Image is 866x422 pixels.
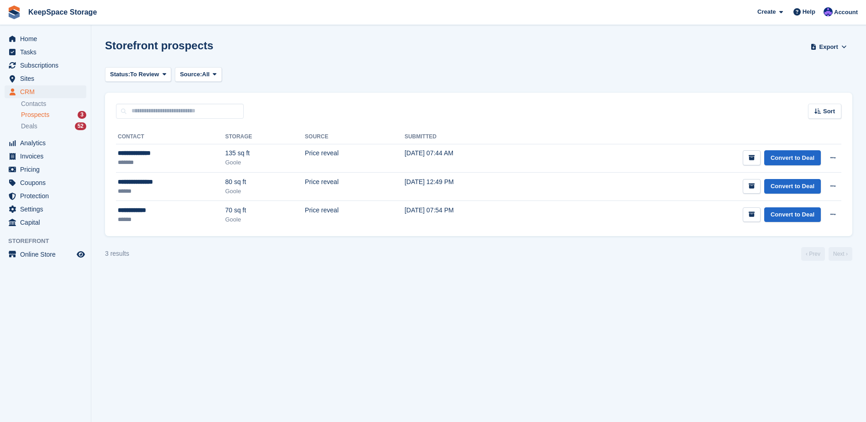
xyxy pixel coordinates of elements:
[5,203,86,216] a: menu
[21,111,49,119] span: Prospects
[20,203,75,216] span: Settings
[20,85,75,98] span: CRM
[305,130,404,144] th: Source
[7,5,21,19] img: stora-icon-8386f47178a22dfd0bd8f6a31ec36ba5ce8667c1dd55bd0f319d3a0aa187defe.svg
[5,163,86,176] a: menu
[801,247,825,261] a: Previous
[21,121,86,131] a: Deals 52
[757,7,776,16] span: Create
[20,248,75,261] span: Online Store
[225,130,305,144] th: Storage
[8,237,91,246] span: Storefront
[175,67,222,82] button: Source: All
[764,150,821,165] a: Convert to Deal
[20,163,75,176] span: Pricing
[25,5,100,20] a: KeepSpace Storage
[5,137,86,149] a: menu
[20,72,75,85] span: Sites
[110,70,130,79] span: Status:
[20,59,75,72] span: Subscriptions
[764,179,821,194] a: Convert to Deal
[20,216,75,229] span: Capital
[225,158,305,167] div: Goole
[225,206,305,215] div: 70 sq ft
[20,137,75,149] span: Analytics
[130,70,159,79] span: To Review
[5,150,86,163] a: menu
[5,248,86,261] a: menu
[105,249,129,258] div: 3 results
[5,190,86,202] a: menu
[21,100,86,108] a: Contacts
[225,215,305,224] div: Goole
[5,32,86,45] a: menu
[225,148,305,158] div: 135 sq ft
[799,247,854,261] nav: Page
[5,176,86,189] a: menu
[21,110,86,120] a: Prospects 3
[404,130,550,144] th: Submitted
[20,32,75,45] span: Home
[404,200,550,229] td: [DATE] 07:54 PM
[180,70,202,79] span: Source:
[225,187,305,196] div: Goole
[5,59,86,72] a: menu
[305,200,404,229] td: Price reveal
[105,67,171,82] button: Status: To Review
[803,7,815,16] span: Help
[105,39,213,52] h1: Storefront prospects
[808,39,849,54] button: Export
[764,207,821,222] a: Convert to Deal
[824,7,833,16] img: Chloe Clark
[225,177,305,187] div: 80 sq ft
[829,247,852,261] a: Next
[834,8,858,17] span: Account
[20,46,75,58] span: Tasks
[78,111,86,119] div: 3
[404,172,550,200] td: [DATE] 12:49 PM
[75,249,86,260] a: Preview store
[75,122,86,130] div: 52
[819,42,838,52] span: Export
[305,144,404,172] td: Price reveal
[5,85,86,98] a: menu
[202,70,210,79] span: All
[5,72,86,85] a: menu
[20,190,75,202] span: Protection
[5,46,86,58] a: menu
[404,144,550,172] td: [DATE] 07:44 AM
[20,176,75,189] span: Coupons
[116,130,225,144] th: Contact
[20,150,75,163] span: Invoices
[5,216,86,229] a: menu
[21,122,37,131] span: Deals
[823,107,835,116] span: Sort
[305,172,404,200] td: Price reveal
